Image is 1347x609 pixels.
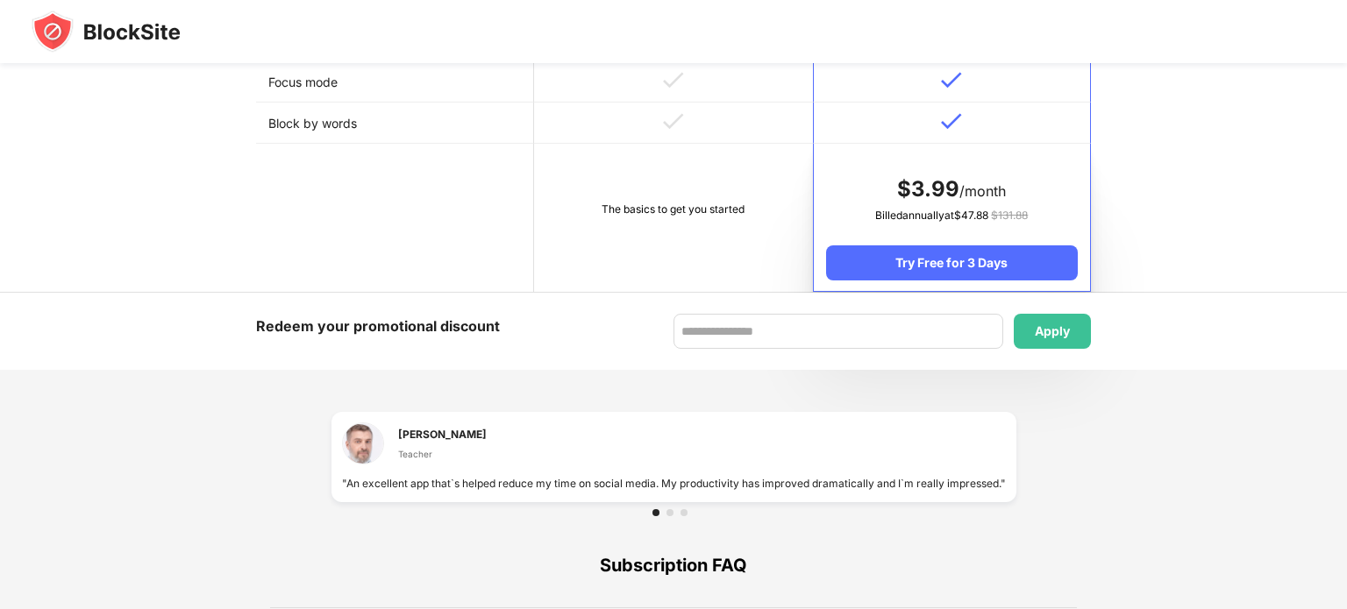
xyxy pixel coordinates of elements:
[398,447,487,461] div: Teacher
[1035,324,1070,338] div: Apply
[32,11,181,53] img: blocksite-icon-black.svg
[256,314,500,339] div: Redeem your promotional discount
[342,475,1006,492] div: "An excellent app that`s helped reduce my time on social media. My productivity has improved dram...
[663,72,684,89] img: v-grey.svg
[342,422,384,464] img: testimonial-1.jpg
[826,245,1078,280] div: Try Free for 3 Days
[826,207,1078,224] div: Billed annually at $ 47.88
[663,113,684,130] img: v-grey.svg
[256,61,534,103] td: Focus mode
[991,209,1028,222] span: $ 131.88
[826,175,1078,203] div: /month
[270,523,1077,607] div: Subscription FAQ
[398,426,487,443] div: [PERSON_NAME]
[897,176,959,202] span: $ 3.99
[256,103,534,144] td: Block by words
[941,113,962,130] img: v-blue.svg
[546,201,800,218] div: The basics to get you started
[941,72,962,89] img: v-blue.svg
